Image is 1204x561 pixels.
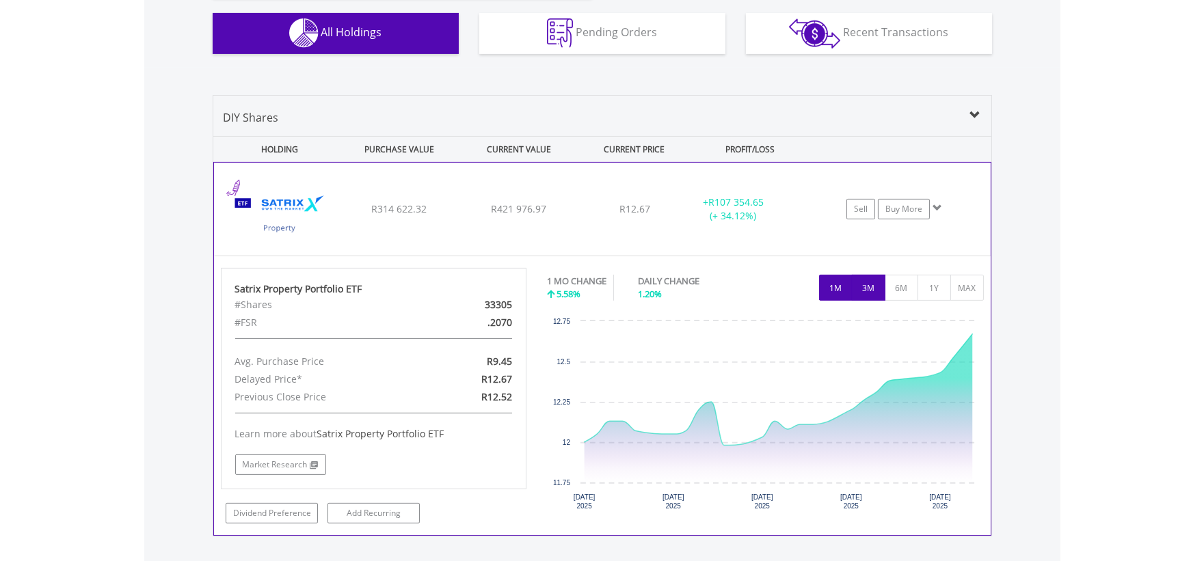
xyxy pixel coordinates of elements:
[574,493,596,510] text: [DATE] 2025
[225,353,423,370] div: Avg. Purchase Price
[843,25,948,40] span: Recent Transactions
[317,427,444,440] span: Satrix Property Portfolio ETF
[819,275,853,301] button: 1M
[341,137,458,162] div: PURCHASE VALUE
[580,137,688,162] div: CURRENT PRICE
[929,493,951,510] text: [DATE] 2025
[214,137,338,162] div: HOLDING
[619,202,650,215] span: R12.67
[852,275,885,301] button: 3M
[225,296,423,314] div: #Shares
[557,358,571,366] text: 12.5
[221,180,338,252] img: TFSA.STXPRO.png
[225,388,423,406] div: Previous Close Price
[481,372,512,385] span: R12.67
[327,503,420,523] a: Add Recurring
[479,13,725,54] button: Pending Orders
[663,493,684,510] text: [DATE] 2025
[547,314,984,519] div: Chart. Highcharts interactive chart.
[461,137,578,162] div: CURRENT VALUE
[491,202,546,215] span: R421 976.97
[708,195,764,208] span: R107 354.65
[547,275,606,288] div: 1 MO CHANGE
[846,199,875,219] a: Sell
[557,288,580,300] span: 5.58%
[638,288,662,300] span: 1.20%
[547,314,983,519] svg: Interactive chart
[423,314,522,331] div: .2070
[235,427,513,441] div: Learn more about
[371,202,427,215] span: R314 622.32
[885,275,918,301] button: 6M
[224,110,279,125] span: DIY Shares
[226,503,318,523] a: Dividend Preference
[553,318,570,325] text: 12.75
[563,439,571,446] text: 12
[423,296,522,314] div: 33305
[878,199,930,219] a: Buy More
[213,13,459,54] button: All Holdings
[321,25,382,40] span: All Holdings
[950,275,984,301] button: MAX
[235,454,326,475] a: Market Research
[682,195,784,223] div: + (+ 34.12%)
[481,390,512,403] span: R12.52
[638,275,747,288] div: DAILY CHANGE
[789,18,840,49] img: transactions-zar-wht.png
[576,25,657,40] span: Pending Orders
[289,18,319,48] img: holdings-wht.png
[225,370,423,388] div: Delayed Price*
[746,13,992,54] button: Recent Transactions
[840,493,862,510] text: [DATE] 2025
[235,282,513,296] div: Satrix Property Portfolio ETF
[553,398,570,406] text: 12.25
[487,355,512,368] span: R9.45
[553,479,570,487] text: 11.75
[692,137,809,162] div: PROFIT/LOSS
[225,314,423,331] div: #FSR
[751,493,773,510] text: [DATE] 2025
[547,18,573,48] img: pending_instructions-wht.png
[918,275,951,301] button: 1Y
